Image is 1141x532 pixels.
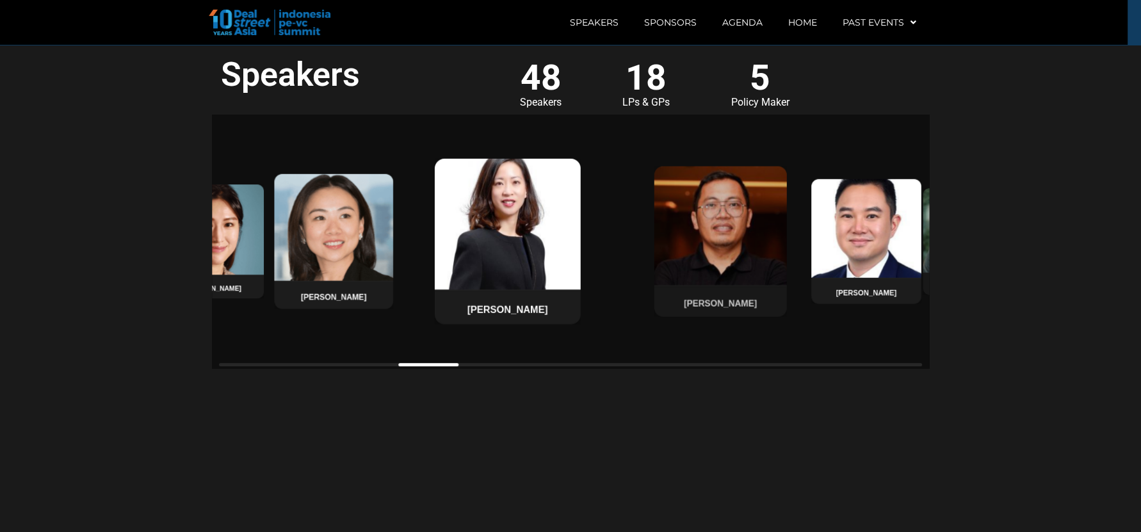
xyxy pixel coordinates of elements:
[923,188,1016,273] img: Darryl Ratulangi
[830,8,929,37] a: Past Events
[654,166,786,286] img: Achmad Zaky
[731,97,789,108] div: Policy Maker
[818,289,914,298] h4: [PERSON_NAME]
[520,97,562,108] div: Speakers
[163,184,264,275] img: Rita Lau
[622,58,670,97] div: 18
[281,293,385,302] h4: [PERSON_NAME]
[557,8,631,37] a: Speakers
[731,58,789,97] div: 5
[631,8,709,37] a: Sponsors
[622,97,670,108] div: LPs & GPs
[170,284,257,292] h4: [PERSON_NAME]
[218,58,360,92] h2: Speakers
[811,179,921,278] img: Matthew Goh
[435,159,580,291] img: Katherine Ng
[274,174,392,282] img: Mandy Wong
[520,58,562,97] div: 48
[928,282,1010,289] h4: [PERSON_NAME]
[444,304,571,316] h4: [PERSON_NAME]
[775,8,830,37] a: Home
[662,298,778,309] h4: [PERSON_NAME]
[709,8,775,37] a: Agenda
